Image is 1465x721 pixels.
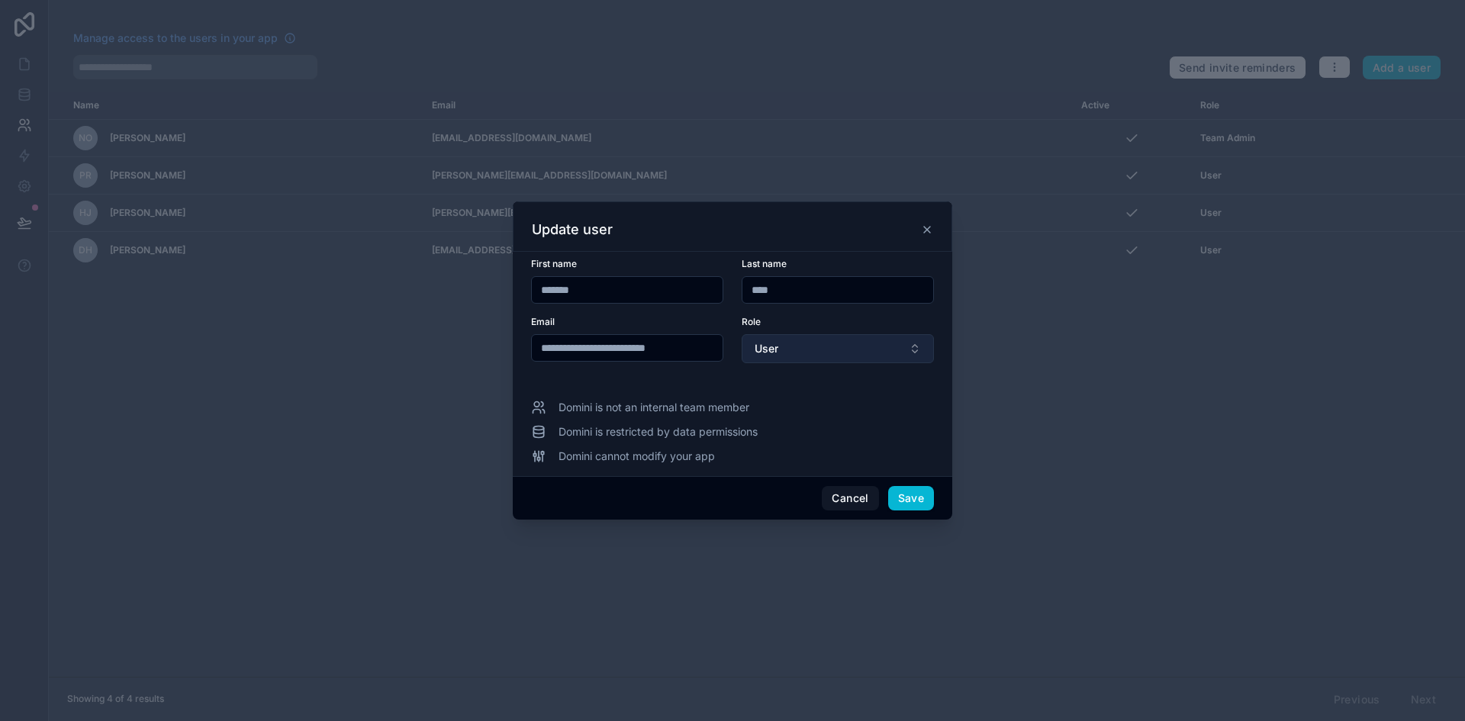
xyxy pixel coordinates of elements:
[531,258,577,269] span: First name
[559,449,715,464] span: Domini cannot modify your app
[742,334,934,363] button: Select Button
[742,258,787,269] span: Last name
[888,486,934,510] button: Save
[742,316,761,327] span: Role
[532,220,613,239] h3: Update user
[531,316,555,327] span: Email
[559,400,749,415] span: Domini is not an internal team member
[559,424,758,439] span: Domini is restricted by data permissions
[755,341,778,356] span: User
[822,486,878,510] button: Cancel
